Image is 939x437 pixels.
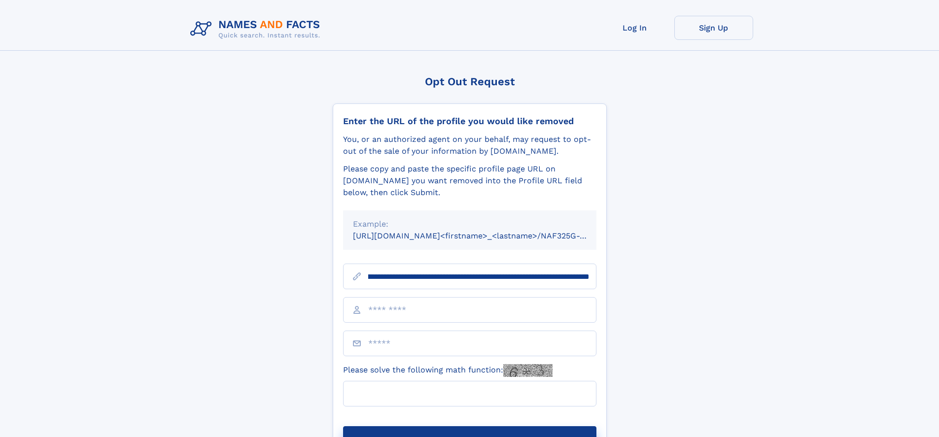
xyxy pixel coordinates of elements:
[595,16,674,40] a: Log In
[343,116,596,127] div: Enter the URL of the profile you would like removed
[343,364,553,377] label: Please solve the following math function:
[343,134,596,157] div: You, or an authorized agent on your behalf, may request to opt-out of the sale of your informatio...
[343,163,596,199] div: Please copy and paste the specific profile page URL on [DOMAIN_NAME] you want removed into the Pr...
[353,231,615,240] small: [URL][DOMAIN_NAME]<firstname>_<lastname>/NAF325G-xxxxxxxx
[186,16,328,42] img: Logo Names and Facts
[674,16,753,40] a: Sign Up
[353,218,587,230] div: Example:
[333,75,607,88] div: Opt Out Request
